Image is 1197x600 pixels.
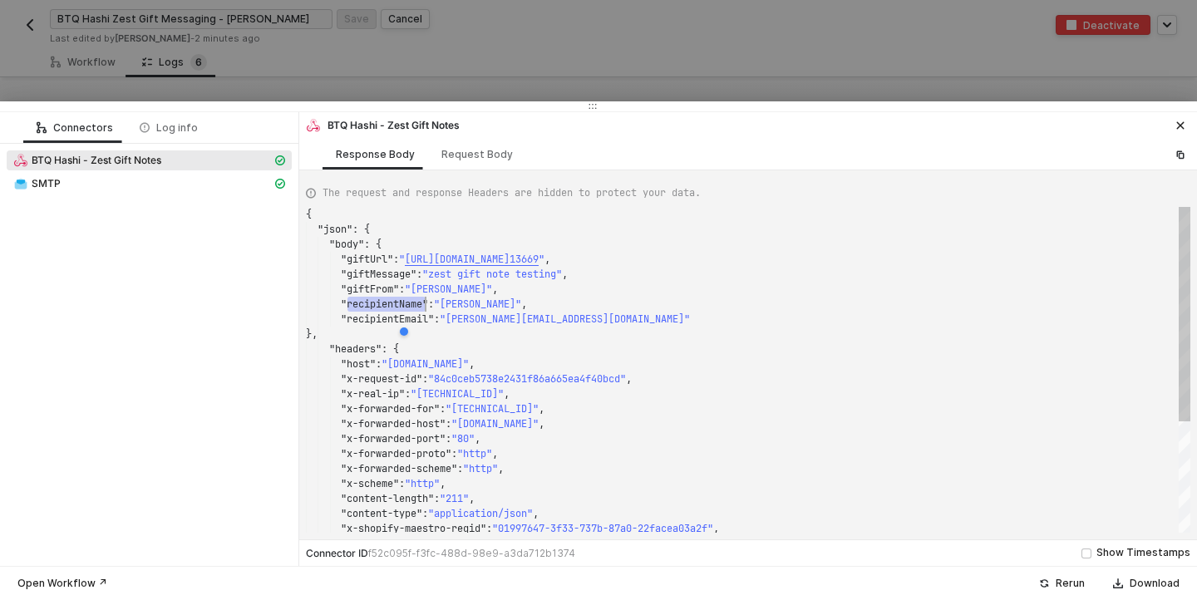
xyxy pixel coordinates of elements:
span: : [446,417,451,430]
span: , [469,357,475,371]
span: : { [352,223,370,236]
span: "headers" [329,342,382,356]
span: : [405,387,411,401]
span: icon-cards [275,155,285,165]
span: "body" [329,238,364,251]
span: : [422,507,428,520]
span: " [399,253,405,266]
img: integration-icon [307,119,320,132]
div: BTQ Hashi - Zest Gift Notes [306,118,460,133]
span: "host" [341,357,376,371]
span: "x-forwarded-for" [341,402,440,416]
button: Download [1102,573,1190,593]
img: integration-icon [14,154,27,167]
span: , [475,432,480,445]
span: "[DOMAIN_NAME]" [382,357,469,371]
span: "content-type" [341,507,422,520]
span: : [416,268,422,281]
img: integration-icon [14,177,27,190]
span: : [486,522,492,535]
span: f52c095f-f3fc-488d-98e9-a3da712b1374 [368,547,575,559]
span: : [451,447,457,460]
span: , [562,268,568,281]
span: "http" [405,477,440,490]
span: "[TECHNICAL_ID]" [446,402,539,416]
span: "json" [318,223,352,236]
span: , [626,372,632,386]
span: "01997647-3f33-737b-87a0-22facea03a2f" [492,522,713,535]
span: : { [364,238,382,251]
div: Rerun [1056,577,1085,590]
span: "x-shopify-maestro-reqid" [341,522,486,535]
span: }, [306,327,318,341]
span: icon-drag-indicator [588,101,598,111]
span: icon-download [1113,578,1123,588]
span: "application/json" [428,507,533,520]
span: "http" [463,462,498,475]
div: Response Body [336,148,415,161]
span: : [440,402,446,416]
span: "http" [457,447,492,460]
span: , [521,298,527,311]
span: "x-scheme" [341,477,399,490]
span: BTQ Hashi - Zest Gift Notes [7,150,292,170]
span: , [539,417,544,430]
span: "[PERSON_NAME]" [434,298,521,311]
span: icon-copy-paste [1175,150,1185,160]
span: : [399,283,405,296]
span: , [504,387,510,401]
span: , [469,492,475,505]
span: "x-forwarded-scheme" [341,462,457,475]
span: icon-cards [275,179,285,189]
span: : [399,477,405,490]
span: , [440,477,446,490]
span: , [544,253,550,266]
span: "[TECHNICAL_ID]" [411,387,504,401]
span: "211" [440,492,469,505]
span: " [539,253,544,266]
span: : [434,492,440,505]
span: "giftFrom" [341,283,399,296]
span: "zest gift note testing" [422,268,562,281]
span: "84c0ceb5738e2431f86a665ea4f40bcd" [428,372,626,386]
span: , [492,447,498,460]
span: icon-logic [37,123,47,133]
span: , [492,283,498,296]
span: "x-forwarded-port" [341,432,446,445]
span: "x-forwarded-host" [341,417,446,430]
span: : [457,462,463,475]
span: "x-real-ip" [341,387,405,401]
button: Open Workflow ↗ [7,573,118,593]
span: "x-request-id" [341,372,422,386]
span: The request and response Headers are hidden to protect your data. [323,185,701,200]
div: Show Timestamps [1096,545,1190,561]
span: , [713,522,719,535]
span: "giftUrl" [341,253,393,266]
span: icon-close [1175,120,1185,130]
span: [URL][DOMAIN_NAME] [405,253,510,266]
div: Download [1130,577,1180,590]
div: Connectors [37,121,113,135]
span: "80" [451,432,475,445]
span: "content-length" [341,492,434,505]
span: BTQ Hashi - Zest Gift Notes [32,154,161,167]
span: "[PERSON_NAME][EMAIL_ADDRESS][DOMAIN_NAME]" [440,312,690,326]
span: : { [382,342,399,356]
div: Request Body [441,148,513,161]
span: "[PERSON_NAME]" [405,283,492,296]
span: : [446,432,451,445]
span: icon-success-page [1039,578,1049,588]
button: Rerun [1028,573,1096,593]
span: : [434,312,440,326]
span: , [498,462,504,475]
span: "[DOMAIN_NAME]" [451,417,539,430]
span: SMTP [32,177,61,190]
span: : [376,357,382,371]
div: Open Workflow ↗ [17,577,107,590]
span: { [306,208,312,221]
span: "x-forwarded-proto" [341,447,451,460]
span: "recipientEmail" [341,312,434,326]
div: Connector ID [306,547,575,560]
span: : [422,372,428,386]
